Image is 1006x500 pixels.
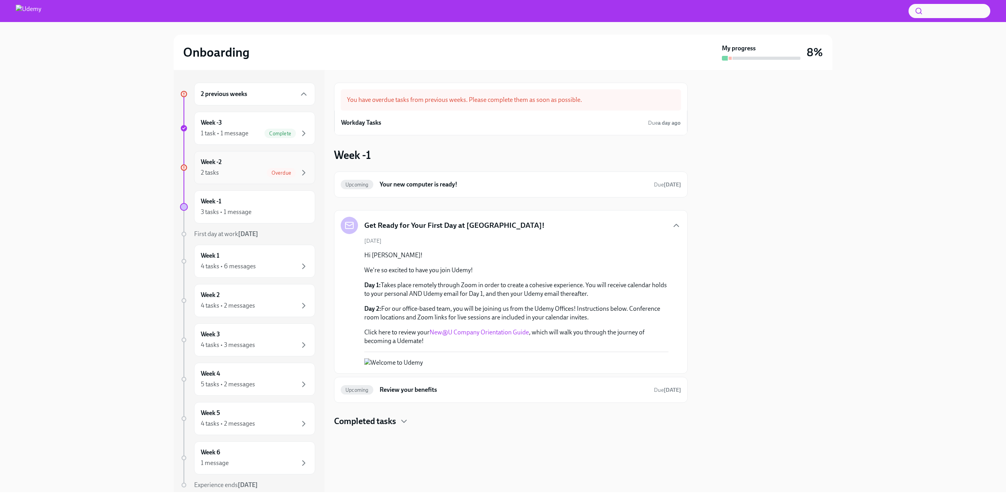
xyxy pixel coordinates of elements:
a: Week -22 tasksOverdue [180,151,315,184]
strong: [DATE] [238,230,258,238]
h6: Workday Tasks [341,118,381,127]
div: 1 message [201,459,229,467]
span: September 1st, 2025 09:00 [648,119,681,127]
a: Week 14 tasks • 6 messages [180,245,315,278]
button: Zoom image [364,358,593,367]
span: September 6th, 2025 12:00 [654,181,681,188]
span: September 15th, 2025 09:00 [654,386,681,394]
a: New@U Company Orientation Guide [430,328,529,336]
a: First day at work[DATE] [180,230,315,238]
h6: Review your benefits [380,386,648,394]
div: 4 tasks • 2 messages [201,301,255,310]
div: Completed tasks [334,415,688,427]
h2: Onboarding [183,44,250,60]
div: 1 task • 1 message [201,129,248,138]
span: Due [654,181,681,188]
h5: Get Ready for Your First Day at [GEOGRAPHIC_DATA]! [364,220,545,231]
strong: Day 2: [364,305,381,312]
h6: Week 5 [201,409,220,417]
div: 4 tasks • 3 messages [201,341,255,349]
h3: 8% [807,45,823,59]
a: UpcomingYour new computer is ready!Due[DATE] [341,178,681,191]
a: Week -13 tasks • 1 message [180,190,315,223]
span: [DATE] [364,237,382,245]
a: Week 54 tasks • 2 messages [180,402,315,435]
a: Week 61 message [180,441,315,474]
p: Hi [PERSON_NAME]! [364,251,668,260]
h4: Completed tasks [334,415,396,427]
strong: [DATE] [238,481,258,489]
p: We're so excited to have you join Udemy! [364,266,668,275]
h6: Week 4 [201,369,220,378]
span: Due [648,120,681,126]
a: UpcomingReview your benefitsDue[DATE] [341,384,681,396]
h6: Week 1 [201,251,219,260]
h6: Week -1 [201,197,221,206]
strong: Day 1: [364,281,381,289]
h6: Week -2 [201,158,222,166]
span: First day at work [194,230,258,238]
span: Overdue [267,170,296,176]
h6: Week 2 [201,291,220,299]
h6: Week -3 [201,118,222,127]
h6: 2 previous weeks [201,90,247,98]
img: Udemy [16,5,41,17]
a: Workday TasksDuea day ago [341,117,681,129]
a: Week 34 tasks • 3 messages [180,323,315,356]
span: Upcoming [341,387,373,393]
h3: Week -1 [334,148,371,162]
a: Week -31 task • 1 messageComplete [180,112,315,145]
span: Due [654,387,681,393]
span: Upcoming [341,182,373,188]
h6: Your new computer is ready! [380,180,648,189]
strong: [DATE] [664,387,681,393]
p: Takes place remotely through Zoom in order to create a cohesive experience. You will receive cale... [364,281,668,298]
strong: My progress [722,44,756,53]
div: 4 tasks • 2 messages [201,419,255,428]
div: 4 tasks • 6 messages [201,262,256,271]
div: You have overdue tasks from previous weeks. Please complete them as soon as possible. [341,89,681,111]
p: For our office-based team, you will be joining us from the Udemy Offices! Instructions below. Con... [364,304,668,322]
div: 2 tasks [201,168,219,177]
a: Week 24 tasks • 2 messages [180,284,315,317]
a: Week 45 tasks • 2 messages [180,363,315,396]
h6: Week 6 [201,448,220,457]
span: Complete [264,131,296,137]
strong: a day ago [658,120,681,126]
div: 3 tasks • 1 message [201,208,251,216]
h6: Week 3 [201,330,220,339]
div: 5 tasks • 2 messages [201,380,255,389]
p: Click here to review your , which will walk you through the journey of becoming a Udemate! [364,328,668,345]
div: 2 previous weeks [194,83,315,105]
strong: [DATE] [664,181,681,188]
span: Experience ends [194,481,258,489]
